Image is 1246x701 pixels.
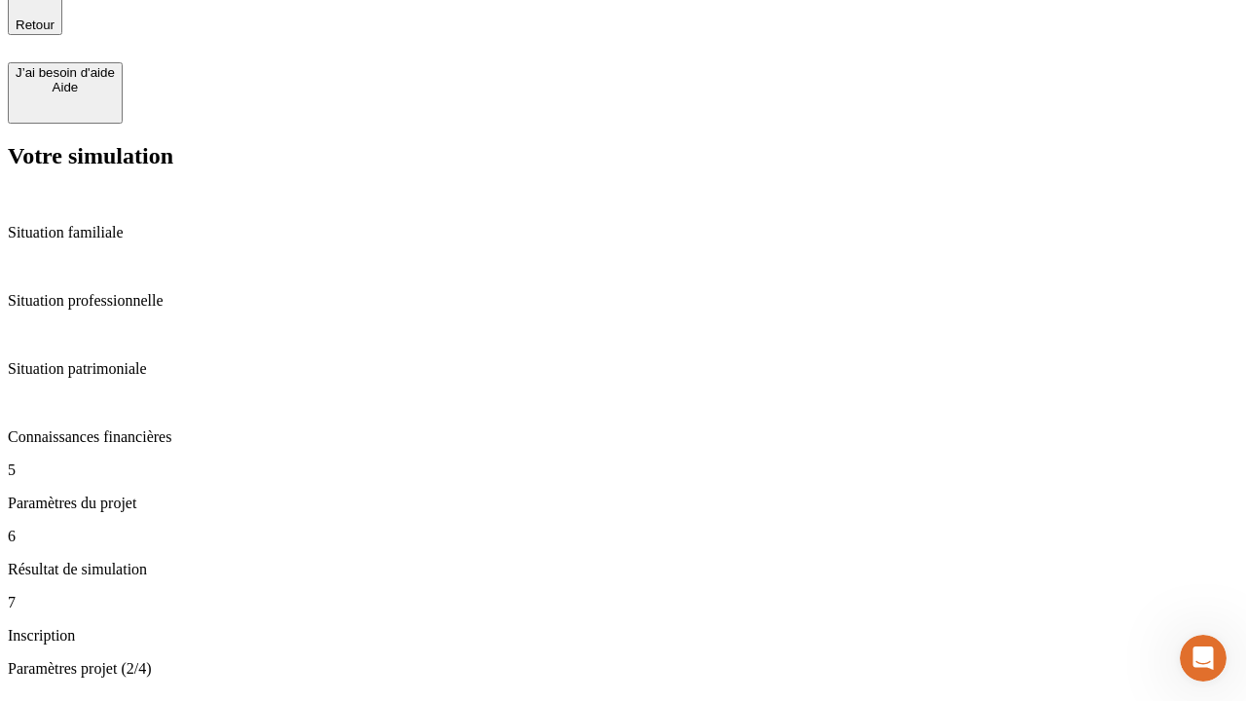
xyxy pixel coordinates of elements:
[8,62,123,124] button: J’ai besoin d'aideAide
[8,360,1238,378] p: Situation patrimoniale
[8,528,1238,545] p: 6
[1180,635,1227,682] iframe: Intercom live chat
[16,80,115,94] div: Aide
[8,594,1238,611] p: 7
[8,660,1238,678] p: Paramètres projet (2/4)
[8,224,1238,241] p: Situation familiale
[8,627,1238,645] p: Inscription
[8,143,1238,169] h2: Votre simulation
[8,461,1238,479] p: 5
[8,561,1238,578] p: Résultat de simulation
[16,18,55,32] span: Retour
[8,292,1238,310] p: Situation professionnelle
[8,495,1238,512] p: Paramètres du projet
[8,428,1238,446] p: Connaissances financières
[16,65,115,80] div: J’ai besoin d'aide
